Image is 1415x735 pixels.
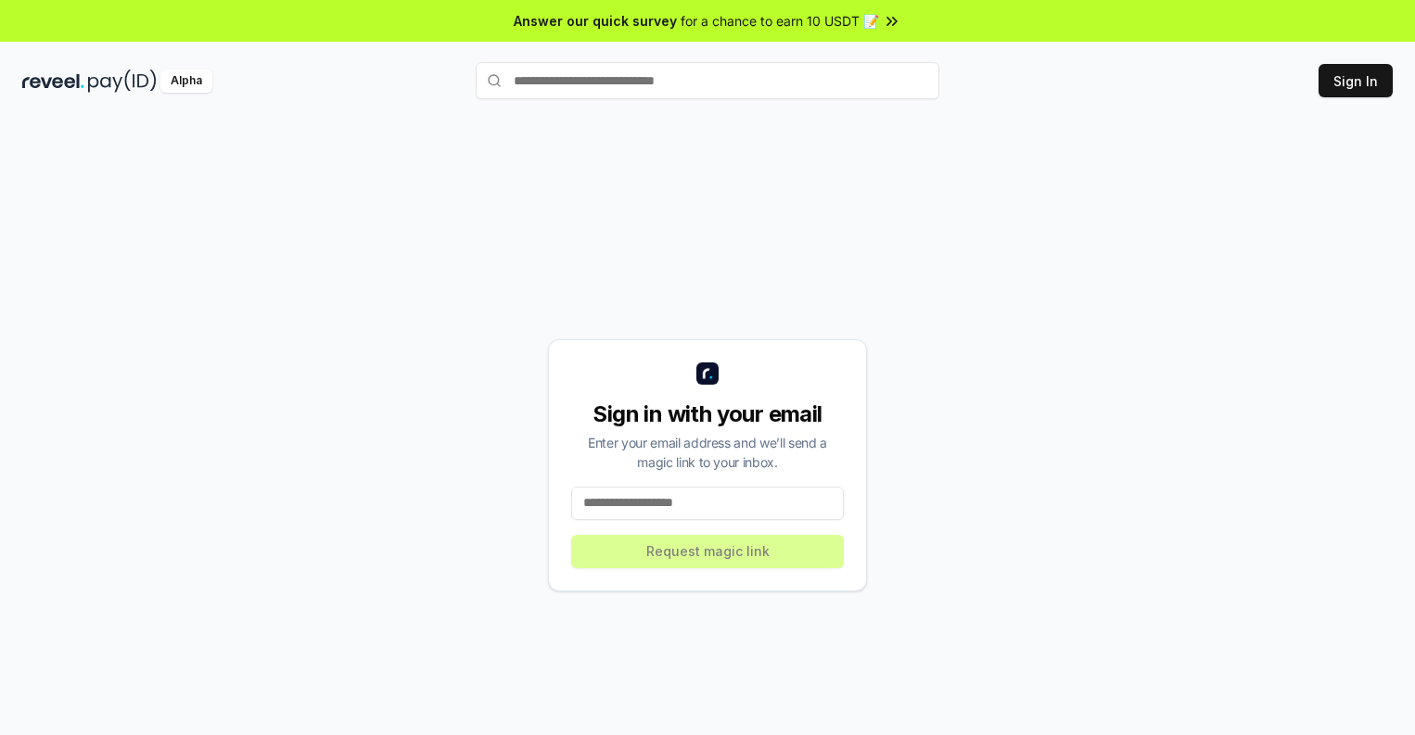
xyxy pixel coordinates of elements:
[514,11,677,31] span: Answer our quick survey
[88,70,157,93] img: pay_id
[571,399,844,429] div: Sign in with your email
[1319,64,1393,97] button: Sign In
[22,70,84,93] img: reveel_dark
[681,11,879,31] span: for a chance to earn 10 USDT 📝
[571,433,844,472] div: Enter your email address and we’ll send a magic link to your inbox.
[160,70,212,93] div: Alpha
[696,362,719,385] img: logo_small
